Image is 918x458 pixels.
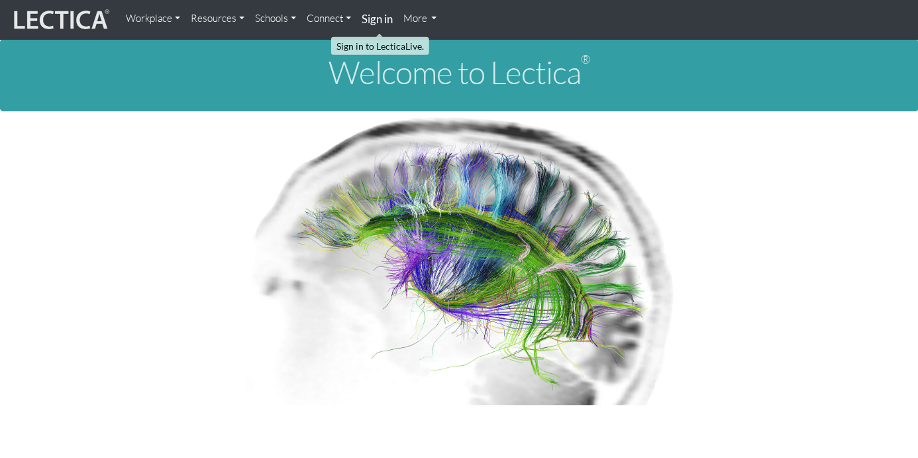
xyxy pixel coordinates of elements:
a: Resources [185,5,250,32]
img: lecticalive [11,7,110,32]
a: Workplace [121,5,185,32]
a: Sign in [356,5,398,34]
strong: Sign in [362,12,393,26]
sup: ® [581,52,590,66]
a: Connect [301,5,356,32]
a: Schools [250,5,301,32]
h1: Welcome to Lectica [11,55,907,90]
div: Sign in to LecticaLive. [331,37,429,55]
a: More [398,5,442,32]
img: Human Connectome Project Image [238,111,680,406]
